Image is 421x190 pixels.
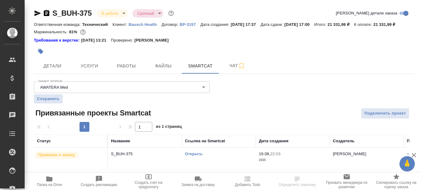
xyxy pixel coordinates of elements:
span: Услуги [75,62,104,70]
p: Технический [82,22,112,27]
span: Детали [38,62,67,70]
div: Дата создания [259,138,288,144]
span: [PERSON_NAME] детали заказа [336,10,397,16]
p: Маржинальность: [34,30,69,34]
p: [DATE] 17:37 [231,22,261,27]
p: 22:03 [270,152,280,156]
button: Подключить проект [361,108,409,119]
button: Создать счет на предоплату [124,173,174,190]
button: AWATERA Med [38,85,70,90]
span: Заявка на доставку [181,183,215,187]
p: [DATE] 13:21 [81,37,111,43]
span: Работы [112,62,141,70]
span: Создать счет на предоплату [128,180,170,189]
button: Создать рекламацию [74,173,124,190]
p: Клиент: [112,22,129,27]
p: 21 331,99 ₽ [328,22,354,27]
a: ВР-3157 [180,22,200,27]
button: Призвать менеджера по развитию [322,173,372,190]
p: Дата создания: [200,22,231,27]
button: В работе [100,11,120,16]
button: Добавить тэг [34,45,47,58]
p: Ответственная команда: [34,22,82,27]
span: Чат [223,62,252,70]
span: из 1 страниц [156,123,182,132]
p: S_BUH-375 [111,151,179,157]
p: 2025 [259,157,327,163]
button: 3438.40 RUB; [79,28,87,36]
span: Файлы [149,62,178,70]
span: Скопировать ссылку на оценку заказа [375,180,417,189]
p: [PERSON_NAME] [134,37,173,43]
div: В работе [97,9,128,18]
p: Дата сдачи: [260,22,284,27]
span: Добавить Todo [235,183,260,187]
p: 19.08, [259,152,270,156]
button: Доп статусы указывают на важность/срочность заказа [167,9,175,17]
p: Итого: [314,22,327,27]
p: [DATE] 17:00 [284,22,314,27]
a: Bausch Health [129,22,161,27]
a: Требования к верстке: [34,37,81,43]
div: AWATERA Med [34,81,210,93]
button: Определить тематику [272,173,322,190]
button: Папка на Drive [25,173,74,190]
p: Привязан к заказу [38,152,75,158]
button: 🙏 [399,156,415,172]
svg: Подписаться [238,62,245,70]
button: Скопировать ссылку [43,10,50,17]
span: Smartcat [186,62,215,70]
span: 🙏 [402,157,412,170]
span: Призвать менеджера по развитию [326,180,368,189]
button: Срочный [136,11,156,16]
div: В работе [133,9,163,18]
p: К оплате: [354,22,374,27]
span: Папка на Drive [37,183,62,187]
button: Добавить Todo [223,173,272,190]
button: Скопировать ссылку на оценку заказа [371,173,421,190]
p: [PERSON_NAME] [333,152,366,156]
span: Сохранить [37,96,59,102]
span: Создать рекламацию [81,183,117,187]
a: Открыть [185,152,202,156]
div: Ссылка на Smartcat [185,138,225,144]
div: Название [111,138,130,144]
div: Нажми, чтобы открыть папку с инструкцией [34,37,81,43]
div: Статус [37,138,51,144]
button: Скопировать ссылку для ЯМессенджера [34,10,41,17]
p: 21 331,99 ₽ [374,22,400,27]
span: Привязанные проекты Smartcat [34,108,151,118]
p: 81% [69,30,79,34]
button: Сохранить [34,94,63,103]
span: Определить тематику [278,183,316,187]
p: Проверено: [111,37,135,43]
span: Подключить проект [364,110,406,117]
p: Договор: [161,22,180,27]
a: S_BUH-375 [52,9,92,17]
div: Создатель [333,138,354,144]
button: Заявка на доставку [173,173,223,190]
